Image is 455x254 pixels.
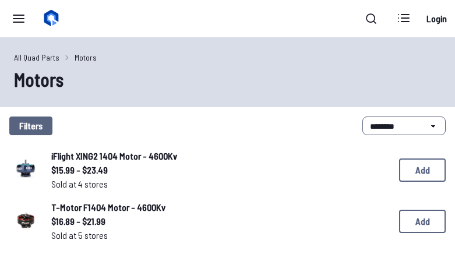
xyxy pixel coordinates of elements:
[9,117,52,135] button: Filters
[51,200,380,214] a: T-Motor F1404 Motor - 4600Kv
[9,152,42,185] img: image
[399,158,446,182] button: Add
[9,203,42,236] img: image
[51,163,380,177] span: $15.99 - $23.49
[14,51,59,63] a: All Quad Parts
[51,228,380,242] span: Sold at 5 stores
[399,210,446,233] button: Add
[9,152,42,188] a: image
[9,203,42,239] a: image
[51,214,380,228] span: $16.89 - $21.99
[75,51,97,63] a: Motors
[51,177,380,191] span: Sold at 4 stores
[14,65,441,93] h1: Motors
[51,150,177,161] span: iFlight XING2 1404 Motor - 4600Kv
[51,202,165,213] span: T-Motor F1404 Motor - 4600Kv
[51,149,380,163] a: iFlight XING2 1404 Motor - 4600Kv
[422,7,450,30] a: Login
